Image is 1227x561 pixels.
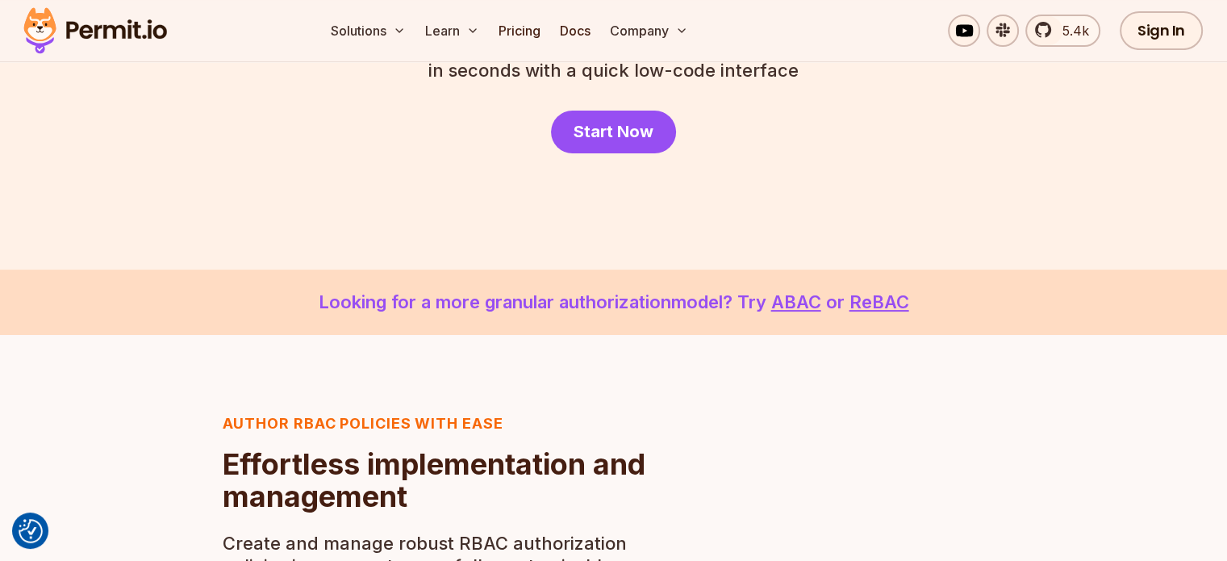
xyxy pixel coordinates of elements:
[419,15,486,47] button: Learn
[223,412,663,435] h3: Author RBAC POLICIES with EASE
[39,289,1188,316] p: Looking for a more granular authorization model? Try or
[1025,15,1100,47] a: 5.4k
[551,111,676,153] a: Start Now
[16,3,174,58] img: Permit logo
[849,291,909,312] a: ReBAC
[574,120,653,143] span: Start Now
[1053,21,1089,40] span: 5.4k
[19,519,43,543] img: Revisit consent button
[19,519,43,543] button: Consent Preferences
[771,291,821,312] a: ABAC
[492,15,547,47] a: Pricing
[603,15,695,47] button: Company
[223,448,663,513] h2: Effortless implementation and management
[1120,11,1203,50] a: Sign In
[553,15,597,47] a: Docs
[324,15,412,47] button: Solutions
